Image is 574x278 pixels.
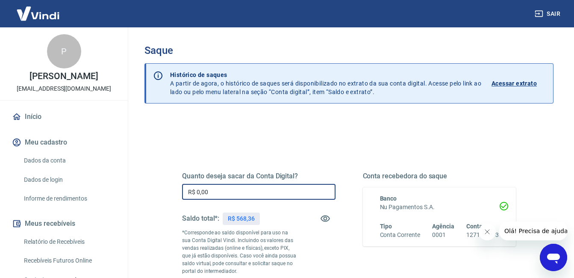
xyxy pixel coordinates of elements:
a: Dados de login [21,171,118,189]
span: Banco [380,195,397,202]
span: Tipo [380,223,392,230]
h6: 0001 [432,231,454,240]
p: Histórico de saques [170,71,481,79]
p: Acessar extrato [492,79,537,88]
iframe: Mensagem da empresa [499,222,567,240]
a: Recebíveis Futuros Online [21,252,118,269]
div: P [47,34,81,68]
h5: Conta recebedora do saque [363,172,516,180]
a: Início [10,107,118,126]
a: Relatório de Recebíveis [21,233,118,251]
p: R$ 568,36 [228,214,255,223]
h6: Nu Pagamentos S.A. [380,203,499,212]
button: Meus recebíveis [10,214,118,233]
iframe: Botão para abrir a janela de mensagens [540,244,567,271]
button: Meu cadastro [10,133,118,152]
span: Agência [432,223,454,230]
h5: Quanto deseja sacar da Conta Digital? [182,172,336,180]
img: Vindi [10,0,66,27]
button: Sair [533,6,564,22]
h6: 12715886-3 [466,231,499,240]
p: *Corresponde ao saldo disponível para uso na sua Conta Digital Vindi. Incluindo os valores das ve... [182,229,297,275]
a: Dados da conta [21,152,118,169]
h6: Conta Corrente [380,231,420,240]
h3: Saque [144,44,553,56]
h5: Saldo total*: [182,214,219,223]
iframe: Fechar mensagem [479,223,496,240]
p: [EMAIL_ADDRESS][DOMAIN_NAME] [17,84,111,93]
p: A partir de agora, o histórico de saques será disponibilizado no extrato da sua conta digital. Ac... [170,71,481,96]
span: Conta [466,223,483,230]
a: Acessar extrato [492,71,546,96]
span: Olá! Precisa de ajuda? [5,6,72,13]
p: [PERSON_NAME] [29,72,98,81]
a: Informe de rendimentos [21,190,118,207]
